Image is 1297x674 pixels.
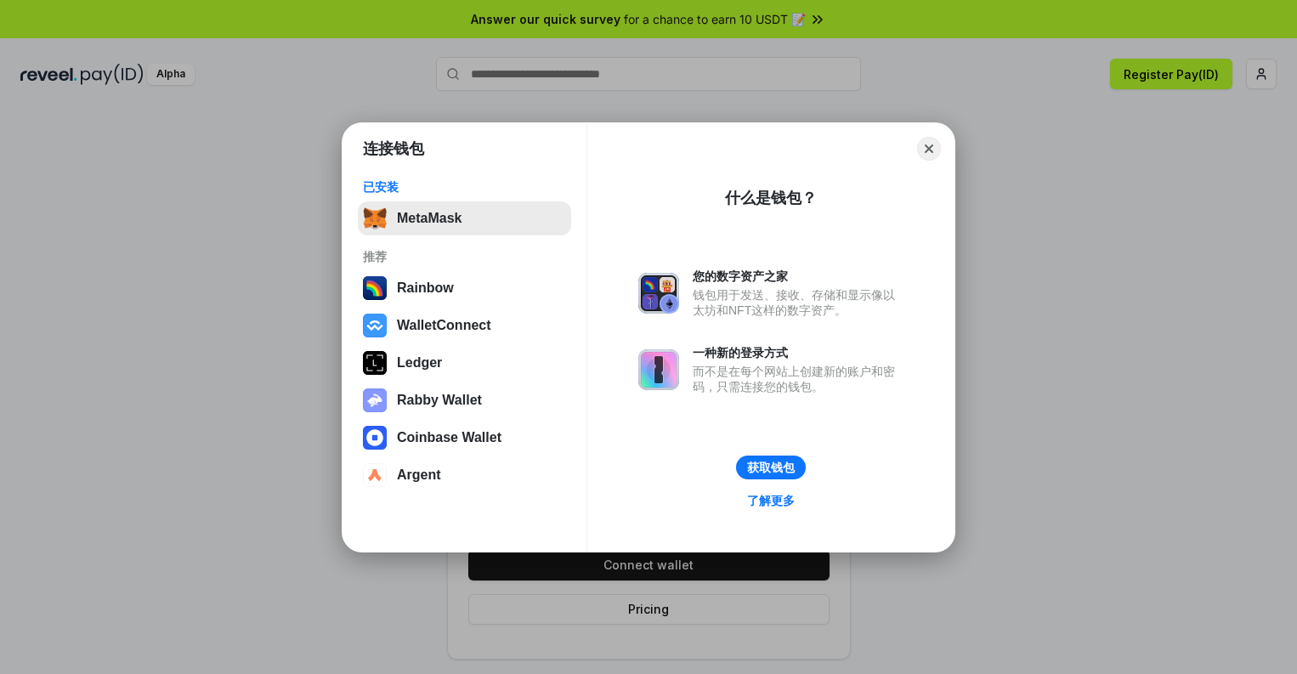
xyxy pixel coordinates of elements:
button: Close [917,137,941,161]
button: Ledger [358,346,571,380]
button: Rabby Wallet [358,383,571,417]
div: 钱包用于发送、接收、存储和显示像以太坊和NFT这样的数字资产。 [693,287,903,318]
div: 而不是在每个网站上创建新的账户和密码，只需连接您的钱包。 [693,364,903,394]
div: Coinbase Wallet [397,430,501,445]
button: Coinbase Wallet [358,421,571,455]
div: MetaMask [397,211,462,226]
a: 了解更多 [737,490,805,512]
img: svg+xml,%3Csvg%20xmlns%3D%22http%3A%2F%2Fwww.w3.org%2F2000%2Fsvg%22%20fill%3D%22none%22%20viewBox... [363,388,387,412]
img: svg+xml,%3Csvg%20width%3D%2228%22%20height%3D%2228%22%20viewBox%3D%220%200%2028%2028%22%20fill%3D... [363,463,387,487]
img: svg+xml,%3Csvg%20width%3D%22120%22%20height%3D%22120%22%20viewBox%3D%220%200%20120%20120%22%20fil... [363,276,387,300]
img: svg+xml,%3Csvg%20xmlns%3D%22http%3A%2F%2Fwww.w3.org%2F2000%2Fsvg%22%20fill%3D%22none%22%20viewBox... [638,349,679,390]
div: 已安装 [363,179,566,195]
div: 了解更多 [747,493,795,508]
div: Ledger [397,355,442,371]
button: 获取钱包 [736,456,806,479]
img: svg+xml,%3Csvg%20xmlns%3D%22http%3A%2F%2Fwww.w3.org%2F2000%2Fsvg%22%20width%3D%2228%22%20height%3... [363,351,387,375]
img: svg+xml,%3Csvg%20width%3D%2228%22%20height%3D%2228%22%20viewBox%3D%220%200%2028%2028%22%20fill%3D... [363,426,387,450]
div: WalletConnect [397,318,491,333]
img: svg+xml,%3Csvg%20width%3D%2228%22%20height%3D%2228%22%20viewBox%3D%220%200%2028%2028%22%20fill%3D... [363,314,387,337]
div: 获取钱包 [747,460,795,475]
img: svg+xml,%3Csvg%20fill%3D%22none%22%20height%3D%2233%22%20viewBox%3D%220%200%2035%2033%22%20width%... [363,207,387,230]
button: WalletConnect [358,309,571,343]
button: Rainbow [358,271,571,305]
div: 推荐 [363,249,566,264]
div: Argent [397,467,441,483]
img: svg+xml,%3Csvg%20xmlns%3D%22http%3A%2F%2Fwww.w3.org%2F2000%2Fsvg%22%20fill%3D%22none%22%20viewBox... [638,273,679,314]
button: Argent [358,458,571,492]
button: MetaMask [358,201,571,235]
h1: 连接钱包 [363,139,424,159]
div: Rainbow [397,280,454,296]
div: 您的数字资产之家 [693,269,903,284]
div: 一种新的登录方式 [693,345,903,360]
div: 什么是钱包？ [725,188,817,208]
div: Rabby Wallet [397,393,482,408]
